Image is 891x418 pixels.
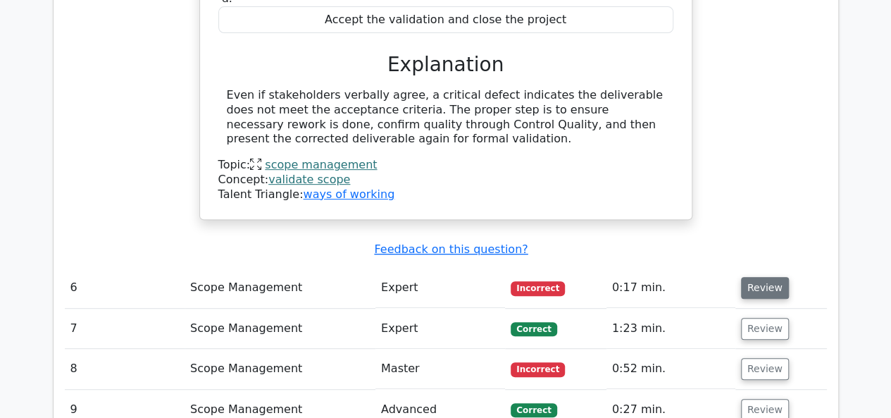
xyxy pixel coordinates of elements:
[375,309,505,349] td: Expert
[511,403,556,417] span: Correct
[227,53,665,77] h3: Explanation
[185,309,375,349] td: Scope Management
[606,349,735,389] td: 0:52 min.
[185,268,375,308] td: Scope Management
[606,268,735,308] td: 0:17 min.
[606,309,735,349] td: 1:23 min.
[218,173,673,188] div: Concept:
[511,362,565,376] span: Incorrect
[511,281,565,295] span: Incorrect
[741,318,789,340] button: Review
[65,349,185,389] td: 8
[268,173,350,186] a: validate scope
[374,242,528,256] a: Feedback on this question?
[741,358,789,380] button: Review
[303,188,394,201] a: ways of working
[511,322,556,336] span: Correct
[65,309,185,349] td: 7
[65,268,185,308] td: 6
[741,277,789,299] button: Review
[218,158,673,173] div: Topic:
[265,158,377,171] a: scope management
[185,349,375,389] td: Scope Management
[375,268,505,308] td: Expert
[227,88,665,147] div: Even if stakeholders verbally agree, a critical defect indicates the deliverable does not meet th...
[375,349,505,389] td: Master
[218,158,673,202] div: Talent Triangle:
[218,6,673,34] div: Accept the validation and close the project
